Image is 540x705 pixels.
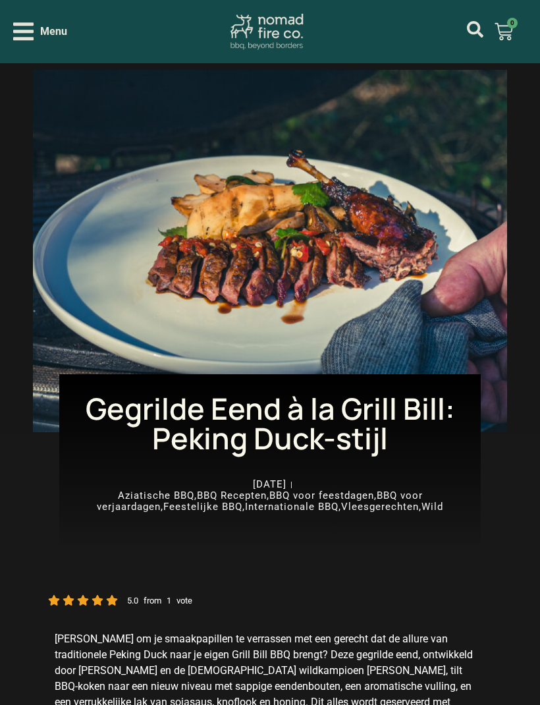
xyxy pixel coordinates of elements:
a: BBQ voor verjaardagen [97,490,423,513]
a: 0 [479,14,529,49]
a: mijn account [467,21,483,38]
a: Feestelijke BBQ [163,501,242,513]
time: [DATE] [253,478,286,490]
span: Menu [40,24,67,40]
span: 0 [507,18,518,28]
img: Nomad Fire Co [230,13,304,49]
small: 1 [167,596,171,606]
a: Internationale BBQ [245,501,338,513]
a: Aziatische BBQ [118,490,194,501]
h1: Gegrilde Eend à la Grill Bill: Peking Duck-stijl [79,394,461,453]
img: peking eend recept op de kamado [33,70,507,432]
a: Wild [421,501,443,513]
a: BBQ voor feestdagen [269,490,374,501]
small: 5.0 [127,596,138,606]
small: from [144,596,161,606]
a: Vleesgerechten [341,501,419,513]
a: [DATE] [253,479,286,490]
span: , , , , , , , [97,490,443,513]
small: vote [176,596,192,606]
div: Open/Close Menu [13,20,67,43]
a: BBQ Recepten [197,490,267,501]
